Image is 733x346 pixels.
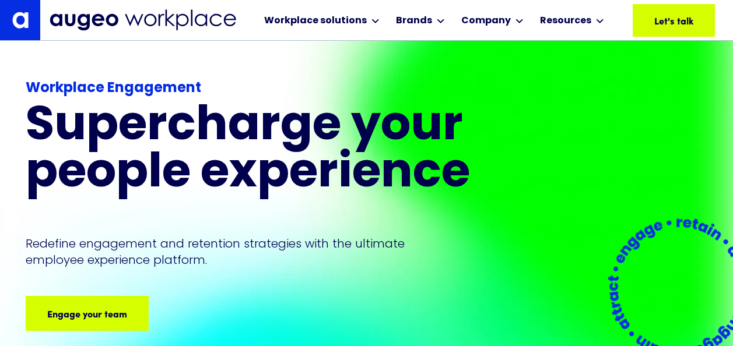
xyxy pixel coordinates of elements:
[26,78,529,99] div: Workplace Engagement
[264,14,367,28] div: Workplace solutions
[50,9,236,31] img: Augeo Workplace business unit full logo in mignight blue.
[26,296,149,331] a: Engage your team
[461,14,511,28] div: Company
[26,235,427,268] p: Redefine engagement and retention strategies with the ultimate employee experience platform.
[540,14,591,28] div: Resources
[26,104,529,198] h1: Supercharge your people experience
[12,12,29,28] img: Augeo's "a" monogram decorative logo in white.
[396,14,432,28] div: Brands
[633,4,715,37] a: Let's talk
